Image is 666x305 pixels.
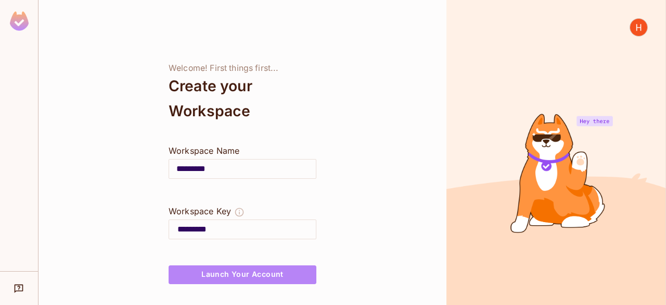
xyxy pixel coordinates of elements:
[169,144,316,157] div: Workspace Name
[630,19,647,36] img: Hawra Alabdullah
[169,63,316,74] div: Welcome! First things first...
[10,11,29,31] img: SReyMgAAAABJRU5ErkJggg==
[169,205,231,217] div: Workspace Key
[169,265,316,284] button: Launch Your Account
[7,278,31,299] div: Help & Updates
[169,74,316,124] div: Create your Workspace
[234,205,245,219] button: The Workspace Key is unique, and serves as the identifier of your workspace.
